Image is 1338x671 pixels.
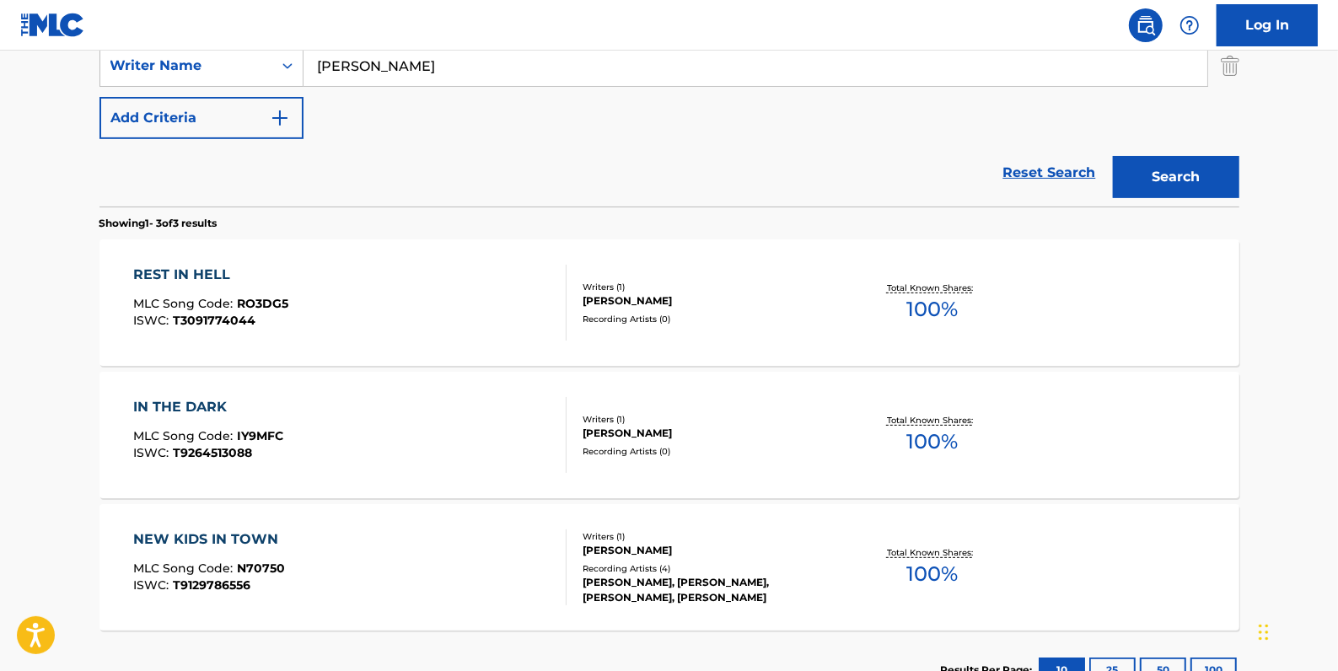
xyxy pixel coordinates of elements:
div: Writers ( 1 ) [583,281,837,293]
p: Total Known Shares: [887,414,977,427]
div: [PERSON_NAME] [583,426,837,441]
div: NEW KIDS IN TOWN [133,529,287,550]
span: IY9MFC [237,428,283,443]
iframe: Chat Widget [1254,590,1338,671]
div: [PERSON_NAME], [PERSON_NAME], [PERSON_NAME], [PERSON_NAME] [583,575,837,605]
span: ISWC : [133,445,173,460]
span: MLC Song Code : [133,428,237,443]
div: Writer Name [110,56,262,76]
span: ISWC : [133,313,173,328]
span: T3091774044 [173,313,255,328]
a: Public Search [1129,8,1163,42]
span: T9264513088 [173,445,252,460]
div: Help [1173,8,1206,42]
img: 9d2ae6d4665cec9f34b9.svg [270,108,290,128]
div: Recording Artists ( 4 ) [583,562,837,575]
span: ISWC : [133,577,173,593]
span: MLC Song Code : [133,561,237,576]
span: T9129786556 [173,577,250,593]
p: Total Known Shares: [887,282,977,294]
p: Total Known Shares: [887,546,977,559]
div: [PERSON_NAME] [583,293,837,309]
p: Showing 1 - 3 of 3 results [99,216,218,231]
div: Recording Artists ( 0 ) [583,313,837,325]
a: Reset Search [995,154,1104,191]
a: IN THE DARKMLC Song Code:IY9MFCISWC:T9264513088Writers (1)[PERSON_NAME]Recording Artists (0)Total... [99,372,1239,498]
button: Add Criteria [99,97,304,139]
span: MLC Song Code : [133,296,237,311]
button: Search [1113,156,1239,198]
a: REST IN HELLMLC Song Code:RO3DG5ISWC:T3091774044Writers (1)[PERSON_NAME]Recording Artists (0)Tota... [99,239,1239,366]
div: Writers ( 1 ) [583,530,837,543]
img: MLC Logo [20,13,85,37]
span: N70750 [237,561,285,576]
a: NEW KIDS IN TOWNMLC Song Code:N70750ISWC:T9129786556Writers (1)[PERSON_NAME]Recording Artists (4)... [99,504,1239,631]
div: Writers ( 1 ) [583,413,837,426]
div: REST IN HELL [133,265,288,285]
span: RO3DG5 [237,296,288,311]
span: 100 % [906,294,958,325]
div: Recording Artists ( 0 ) [583,445,837,458]
div: [PERSON_NAME] [583,543,837,558]
div: Drag [1259,607,1269,658]
div: IN THE DARK [133,397,283,417]
img: search [1136,15,1156,35]
span: 100 % [906,559,958,589]
a: Log In [1217,4,1318,46]
img: help [1179,15,1200,35]
img: Delete Criterion [1221,45,1239,87]
span: 100 % [906,427,958,457]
